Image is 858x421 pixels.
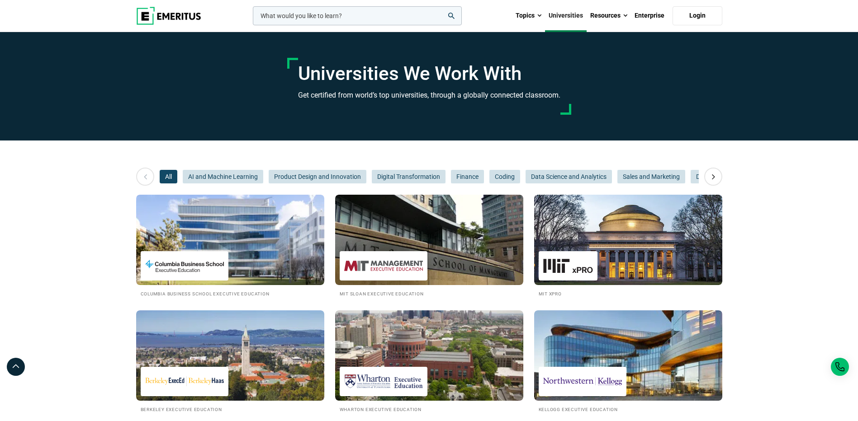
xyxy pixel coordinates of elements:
img: Universities We Work With [534,195,722,285]
button: Product Design and Innovation [269,170,366,183]
h1: Universities We Work With [298,62,560,85]
a: Universities We Work With Columbia Business School Executive Education Columbia Business School E... [136,195,324,297]
img: Universities We Work With [335,310,523,401]
h2: MIT Sloan Executive Education [340,290,519,297]
img: Universities We Work With [136,195,324,285]
h3: Get certified from world’s top universities, through a globally connected classroom. [298,89,560,101]
a: Universities We Work With MIT Sloan Executive Education MIT Sloan Executive Education [335,195,523,297]
a: Login [673,6,722,25]
button: All [160,170,177,183]
h2: Kellogg Executive Education [539,405,718,413]
img: Kellogg Executive Education [543,371,622,392]
h2: Berkeley Executive Education [141,405,320,413]
a: Universities We Work With Kellogg Executive Education Kellogg Executive Education [534,310,722,413]
img: Berkeley Executive Education [145,371,224,392]
img: Universities We Work With [335,195,523,285]
img: Columbia Business School Executive Education [145,256,224,276]
img: MIT xPRO [543,256,593,276]
img: Universities We Work With [534,310,722,401]
button: Coding [489,170,520,183]
input: woocommerce-product-search-field-0 [253,6,462,25]
img: Universities We Work With [136,310,324,401]
button: Sales and Marketing [617,170,685,183]
button: Digital Marketing [691,170,749,183]
h2: Columbia Business School Executive Education [141,290,320,297]
img: MIT Sloan Executive Education [344,256,423,276]
h2: MIT xPRO [539,290,718,297]
button: Data Science and Analytics [526,170,612,183]
a: Universities We Work With Berkeley Executive Education Berkeley Executive Education [136,310,324,413]
a: Universities We Work With Wharton Executive Education Wharton Executive Education [335,310,523,413]
button: AI and Machine Learning [183,170,263,183]
a: Universities We Work With MIT xPRO MIT xPRO [534,195,722,297]
h2: Wharton Executive Education [340,405,519,413]
button: Digital Transformation [372,170,446,183]
img: Wharton Executive Education [344,371,423,392]
button: Finance [451,170,484,183]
